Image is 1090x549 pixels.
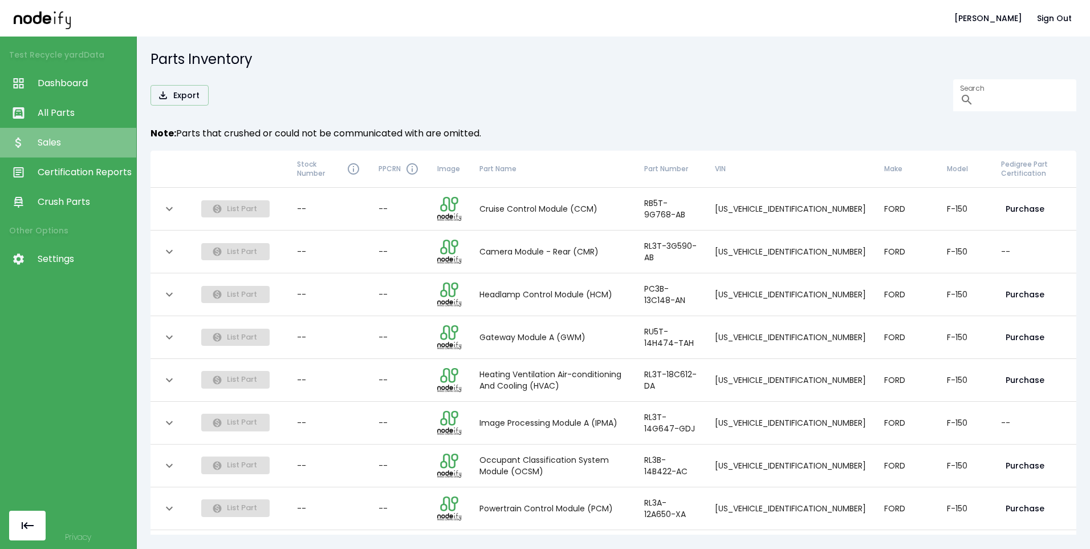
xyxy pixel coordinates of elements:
[706,231,875,273] td: [US_VEHICLE_IDENTIFICATION_NUMBER]
[1001,498,1049,519] button: Purchase
[160,370,179,390] button: expand row
[938,231,992,273] td: F-150
[470,402,635,444] td: Image Processing Module A (IPMA)
[470,316,635,358] td: Gateway Module A (GWM)
[151,85,209,106] button: Export
[635,273,706,316] td: PC3B-13C148-AN
[160,199,179,219] button: expand row
[201,245,270,257] span: Must have an active sales channel before parts can be listed
[437,197,461,221] img: part image
[1001,327,1049,348] button: Purchase
[297,332,360,343] div: --
[297,460,360,471] div: --
[635,231,706,273] td: RL3T-3G590-AB
[160,413,179,433] button: expand row
[369,359,428,401] td: --
[297,203,360,215] div: --
[160,456,179,475] button: expand row
[470,151,635,188] th: Part Name
[151,50,1076,68] h5: Parts Inventory
[938,316,992,358] td: F-150
[875,445,938,487] td: FORD
[201,288,270,300] span: Must have an active sales channel before parts can be listed
[875,273,938,316] td: FORD
[635,445,706,487] td: RL3B-14B422-AC
[160,242,179,261] button: expand row
[297,160,360,178] div: Stock Number
[38,76,131,90] span: Dashboard
[875,188,938,231] td: FORD
[297,374,360,386] div: --
[960,83,984,93] label: Search
[706,402,875,444] td: [US_VEHICLE_IDENTIFICATION_NUMBER]
[470,359,635,401] td: Heating Ventilation Air-conditioning And Cooling (HVAC)
[706,445,875,487] td: [US_VEHICLE_IDENTIFICATION_NUMBER]
[160,499,179,518] button: expand row
[635,359,706,401] td: RL3T-18C612-DA
[1001,370,1049,391] button: Purchase
[470,273,635,316] td: Headlamp Control Module (HCM)
[379,162,419,176] div: PPCRN
[992,151,1076,188] th: Pedigree Part Certification
[706,273,875,316] td: [US_VEHICLE_IDENTIFICATION_NUMBER]
[950,8,1027,29] button: [PERSON_NAME]
[201,459,270,471] span: Must have an active sales channel before parts can be listed
[875,487,938,530] td: FORD
[875,359,938,401] td: FORD
[635,151,706,188] th: Part Number
[1001,284,1049,305] button: Purchase
[369,316,428,358] td: --
[160,328,179,347] button: expand row
[1032,8,1076,29] button: Sign Out
[160,285,179,304] button: expand row
[201,203,270,214] span: Must have an active sales channel before parts can be listed
[297,246,360,257] div: --
[297,289,360,300] div: --
[38,165,131,179] span: Certification Reports
[470,231,635,273] td: Camera Module - Rear (CMR)
[992,231,1076,273] td: --
[470,445,635,487] td: Occupant Classification System Module (OCSM)
[635,402,706,444] td: RL3T-14G647-GDJ
[437,411,461,435] img: part image
[875,316,938,358] td: FORD
[151,127,176,140] strong: Note:
[201,502,270,514] span: Must have an active sales channel before parts can be listed
[470,188,635,231] td: Cruise Control Module (CCM)
[428,151,470,188] th: Image
[1001,199,1049,220] button: Purchase
[369,487,428,530] td: --
[369,188,428,231] td: --
[437,325,461,349] img: part image
[938,402,992,444] td: F-150
[437,454,461,478] img: part image
[875,231,938,273] td: FORD
[992,402,1076,444] td: --
[65,531,91,543] a: Privacy
[706,359,875,401] td: [US_VEHICLE_IDENTIFICATION_NUMBER]
[151,126,1076,142] h6: Parts that crushed or could not be communicated with are omitted.
[38,195,131,209] span: Crush Parts
[635,316,706,358] td: RU5T-14H474-TAH
[437,282,461,306] img: part image
[38,136,131,150] span: Sales
[38,252,131,266] span: Settings
[201,374,270,385] span: Must have an active sales channel before parts can be listed
[38,106,131,120] span: All Parts
[706,188,875,231] td: [US_VEHICLE_IDENTIFICATION_NUMBER]
[369,402,428,444] td: --
[706,487,875,530] td: [US_VEHICLE_IDENTIFICATION_NUMBER]
[635,188,706,231] td: RB5T-9G768-AB
[706,316,875,358] td: [US_VEHICLE_IDENTIFICATION_NUMBER]
[470,487,635,530] td: Powertrain Control Module (PCM)
[369,445,428,487] td: --
[938,445,992,487] td: F-150
[369,273,428,316] td: --
[201,417,270,428] span: Must have an active sales channel before parts can be listed
[938,188,992,231] td: F-150
[437,496,461,520] img: part image
[875,151,938,188] th: Make
[1001,455,1049,477] button: Purchase
[938,359,992,401] td: F-150
[437,368,461,392] img: part image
